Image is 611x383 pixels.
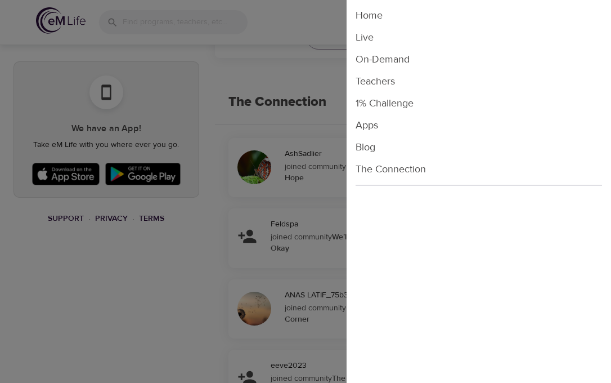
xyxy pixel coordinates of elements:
[347,92,611,114] li: 1% Challenge
[347,158,611,180] li: The Connection
[347,114,611,136] li: Apps
[347,70,611,92] li: Teachers
[347,26,611,48] li: Live
[347,48,611,70] li: On-Demand
[347,136,611,158] li: Blog
[347,5,611,26] li: Home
